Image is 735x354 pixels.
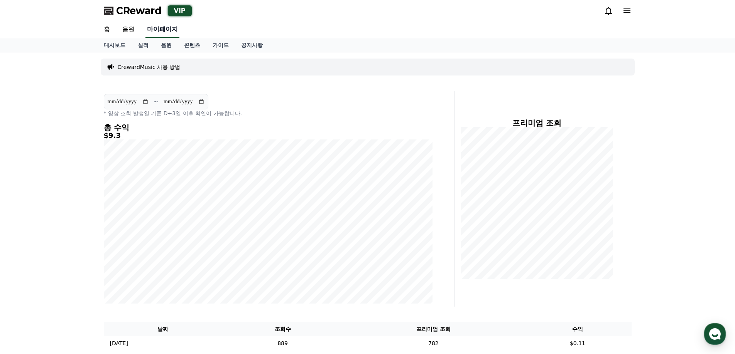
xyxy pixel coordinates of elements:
h4: 프리미엄 조회 [461,119,613,127]
span: 설정 [119,256,128,262]
th: 조회수 [222,322,343,336]
p: ~ [154,97,159,106]
span: 대화 [71,256,80,262]
td: $0.11 [524,336,631,351]
a: 콘텐츠 [178,38,206,52]
a: 가이드 [206,38,235,52]
a: CrewardMusic 사용 방법 [118,63,181,71]
a: 설정 [100,244,148,263]
th: 수익 [524,322,631,336]
a: 홈 [98,22,116,38]
h4: 총 수익 [104,123,433,132]
div: VIP [168,5,192,16]
td: 889 [222,336,343,351]
p: * 영상 조회 발생일 기준 D+3일 이후 확인이 가능합니다. [104,109,433,117]
a: 음원 [155,38,178,52]
a: 공지사항 [235,38,269,52]
td: 782 [343,336,524,351]
a: CReward [104,5,162,17]
a: 홈 [2,244,51,263]
a: 실적 [132,38,155,52]
a: 대시보드 [98,38,132,52]
p: [DATE] [110,339,128,347]
h5: $9.3 [104,132,433,139]
a: 음원 [116,22,141,38]
span: CReward [116,5,162,17]
th: 프리미엄 조회 [343,322,524,336]
a: 마이페이지 [145,22,179,38]
a: 대화 [51,244,100,263]
th: 날짜 [104,322,222,336]
span: 홈 [24,256,29,262]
